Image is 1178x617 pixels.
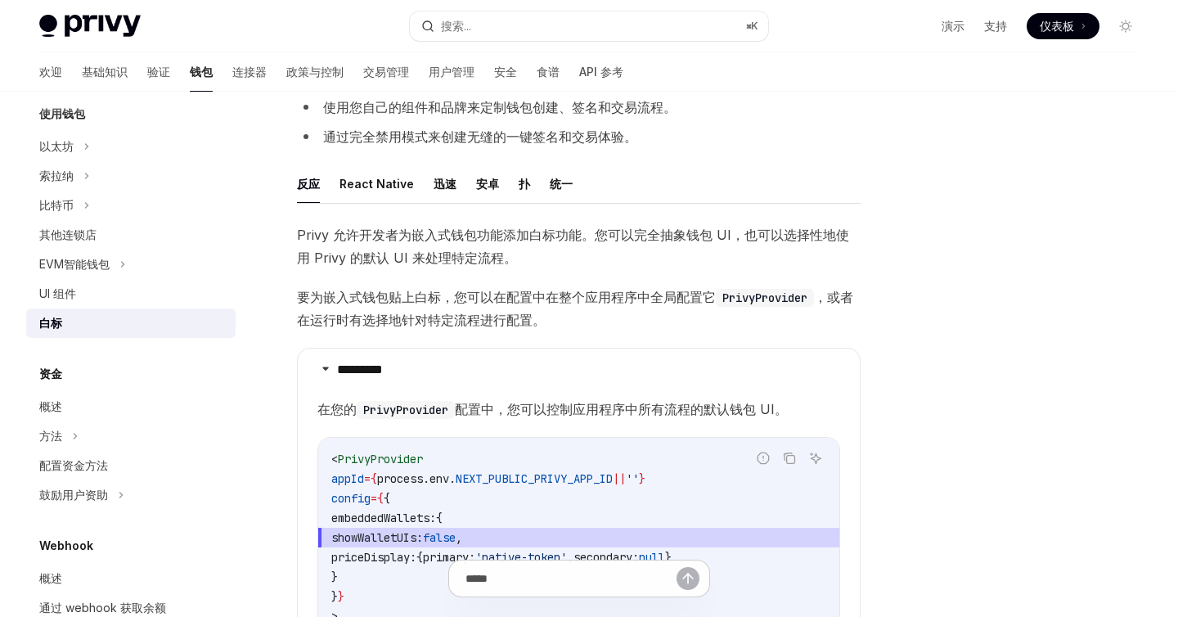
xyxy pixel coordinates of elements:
[297,177,320,191] font: 反应
[456,471,613,486] span: NEXT_PUBLIC_PRIVY_APP_ID
[476,177,499,191] font: 安卓
[39,198,74,212] font: 比特币
[416,550,423,565] span: {
[39,65,62,79] font: 欢迎
[677,567,699,590] button: 发送消息
[377,471,423,486] span: process
[494,52,517,92] a: 安全
[665,550,672,565] span: }
[39,538,93,552] font: Webhook
[286,52,344,92] a: 政策与控制
[371,491,377,506] span: =
[1027,13,1099,39] a: 仪表板
[456,530,462,545] span: ,
[26,392,236,421] a: 概述
[147,65,170,79] font: 验证
[147,52,170,92] a: 验证
[639,550,665,565] span: null
[317,401,357,417] font: 在您的
[537,65,560,79] font: 食谱
[363,52,409,92] a: 交易管理
[423,530,456,545] span: false
[190,52,213,92] a: 钱包
[39,15,141,38] img: 灯光标志
[82,65,128,79] font: 基础知识
[410,11,767,41] button: 搜索...⌘K
[550,164,573,203] button: 统一
[26,308,236,338] a: 白标
[429,471,449,486] span: env
[364,471,371,486] span: =
[39,488,108,502] font: 鼓励用户资助
[338,452,423,466] span: PrivyProvider
[579,52,623,92] a: API 参考
[613,471,626,486] span: ||
[357,401,455,419] code: PrivyProvider
[984,19,1007,33] font: 支持
[1040,19,1074,33] font: 仪表板
[942,18,964,34] a: 演示
[331,452,338,466] span: <
[39,601,166,615] font: 通过 webhook 获取余额
[26,564,236,593] a: 概述
[331,471,364,486] span: appId
[371,471,377,486] span: {
[286,65,344,79] font: 政策与控制
[39,399,62,413] font: 概述
[363,65,409,79] font: 交易管理
[39,458,108,472] font: 配置资金方法
[429,65,474,79] font: 用户管理
[190,65,213,79] font: 钱包
[455,401,788,417] font: 配置中，您可以控制应用程序中所有流程的默认钱包 UI。
[297,227,849,266] font: Privy 允许开发者为嵌入式钱包功能添加白标功能。您可以完全抽象钱包 UI，也可以选择性地使用 Privy 的默认 UI 来处理特定流程。
[519,177,530,191] font: 扑
[297,289,716,305] font: 要为嵌入式钱包贴上白标，您可以在配置中在整个应用程序中全局配置它
[384,491,390,506] span: {
[434,177,456,191] font: 迅速
[626,471,639,486] span: ''
[476,164,499,203] button: 安卓
[441,19,471,33] font: 搜索...
[39,139,74,153] font: 以太坊
[39,227,97,241] font: 其他连锁店
[82,52,128,92] a: 基础知识
[716,289,814,307] code: PrivyProvider
[423,471,429,486] span: .
[331,491,371,506] span: config
[26,451,236,480] a: 配置资金方法
[639,471,645,486] span: }
[436,511,443,525] span: {
[39,52,62,92] a: 欢迎
[331,530,423,545] span: showWalletUIs:
[751,20,758,32] font: K
[39,286,76,300] font: UI 组件
[323,128,637,145] font: 通过完全禁用模式来创建无缝的一键签名和交易体验。
[39,316,62,330] font: 白标
[550,177,573,191] font: 统一
[429,52,474,92] a: 用户管理
[339,164,414,203] button: React Native
[449,471,456,486] span: .
[39,571,62,585] font: 概述
[434,164,456,203] button: 迅速
[331,511,436,525] span: embeddedWallets:
[423,550,475,565] span: primary:
[377,491,384,506] span: {
[779,448,800,469] button: 复制代码块中的内容
[579,65,623,79] font: API 参考
[26,220,236,250] a: 其他连锁店
[805,448,826,469] button: 询问人工智能
[232,65,267,79] font: 连接器
[1113,13,1139,39] button: 切换暗模式
[339,177,414,191] font: React Native
[39,257,110,271] font: EVM智能钱包
[573,550,639,565] span: secondary:
[984,18,1007,34] a: 支持
[331,550,416,565] span: priceDisplay:
[942,19,964,33] font: 演示
[537,52,560,92] a: 食谱
[39,429,62,443] font: 方法
[746,20,751,32] font: ⌘
[494,65,517,79] font: 安全
[39,367,62,381] font: 资金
